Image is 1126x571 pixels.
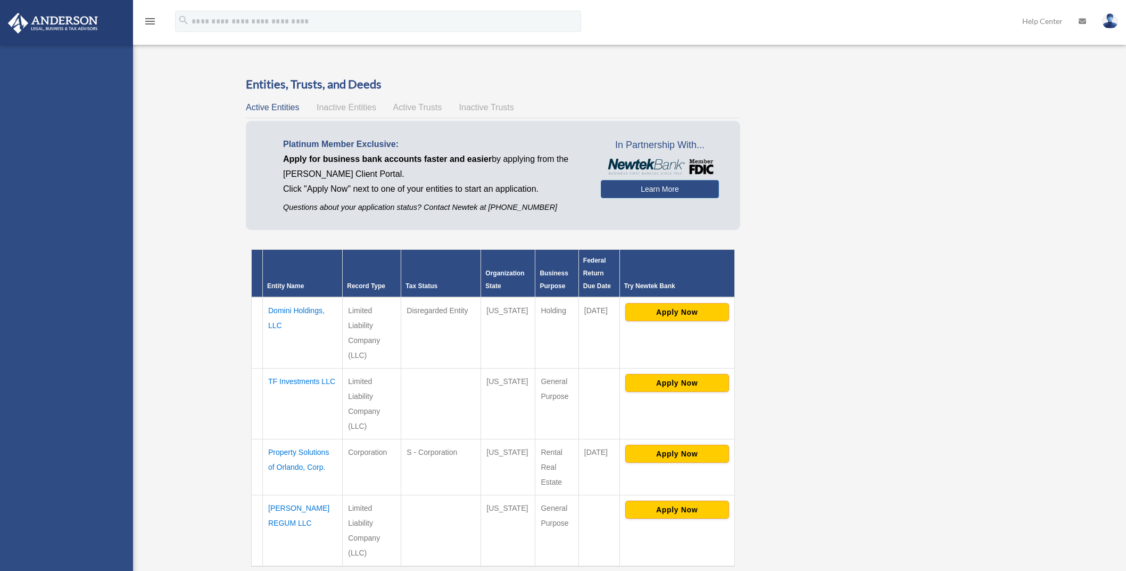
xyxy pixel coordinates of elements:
td: [US_STATE] [481,439,535,495]
td: [PERSON_NAME] REGUM LLC [263,495,343,567]
th: Federal Return Due Date [578,250,619,298]
img: Anderson Advisors Platinum Portal [5,13,101,34]
td: [US_STATE] [481,495,535,567]
a: menu [144,19,156,28]
p: Platinum Member Exclusive: [283,137,585,152]
td: [DATE] [578,297,619,369]
span: In Partnership With... [601,137,718,154]
p: Questions about your application status? Contact Newtek at [PHONE_NUMBER] [283,201,585,214]
span: Apply for business bank accounts faster and easier [283,154,492,164]
i: menu [144,15,156,28]
img: User Pic [1102,13,1118,29]
button: Apply Now [625,501,729,519]
span: Active Trusts [393,103,442,112]
p: by applying from the [PERSON_NAME] Client Portal. [283,152,585,182]
img: NewtekBankLogoSM.png [606,159,713,175]
td: General Purpose [535,369,578,439]
th: Record Type [343,250,401,298]
button: Apply Now [625,303,729,321]
th: Entity Name [263,250,343,298]
span: Inactive Trusts [459,103,514,112]
td: Domini Holdings, LLC [263,297,343,369]
span: Inactive Entities [317,103,376,112]
td: Disregarded Entity [401,297,481,369]
td: [US_STATE] [481,297,535,369]
button: Apply Now [625,374,729,392]
td: Property Solutions of Orlando, Corp. [263,439,343,495]
div: Try Newtek Bank [624,280,730,292]
td: Corporation [343,439,401,495]
a: Learn More [601,180,718,198]
td: General Purpose [535,495,578,567]
th: Organization State [481,250,535,298]
td: Limited Liability Company (LLC) [343,297,401,369]
span: Active Entities [246,103,299,112]
td: Rental Real Estate [535,439,578,495]
td: TF Investments LLC [263,369,343,439]
th: Business Purpose [535,250,578,298]
h3: Entities, Trusts, and Deeds [246,76,740,93]
button: Apply Now [625,445,729,463]
i: search [178,14,189,26]
td: S - Corporation [401,439,481,495]
td: Limited Liability Company (LLC) [343,495,401,567]
th: Tax Status [401,250,481,298]
td: Holding [535,297,578,369]
td: [DATE] [578,439,619,495]
p: Click "Apply Now" next to one of your entities to start an application. [283,182,585,197]
td: [US_STATE] [481,369,535,439]
td: Limited Liability Company (LLC) [343,369,401,439]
